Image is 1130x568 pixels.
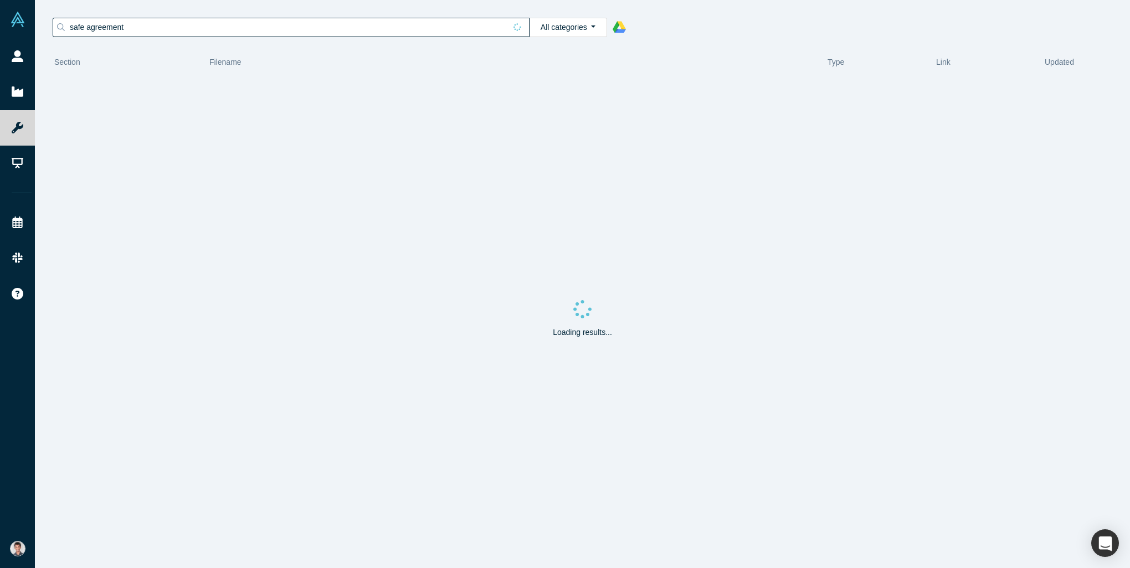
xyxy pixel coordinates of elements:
[828,58,844,66] span: Type
[10,541,25,556] img: Satyam Goel's Account
[1045,58,1074,66] span: Updated
[54,58,80,66] span: Section
[10,12,25,27] img: Alchemist Vault Logo
[529,18,607,37] button: All categories
[69,20,506,34] input: Search by filename, keyword or topic
[936,58,951,66] span: Link
[209,58,242,66] span: Filename
[553,327,612,338] p: Loading results...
